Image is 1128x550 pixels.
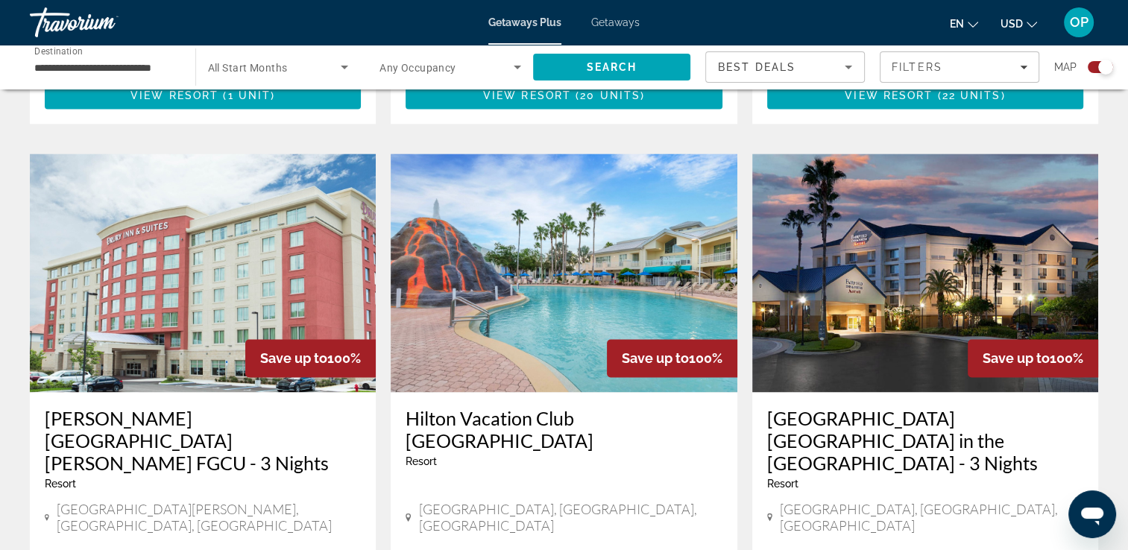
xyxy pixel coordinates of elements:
button: Change currency [1001,13,1037,34]
span: View Resort [483,89,571,101]
span: 1 unit [227,89,271,101]
span: Save up to [260,350,327,366]
button: View Resort(22 units) [767,82,1083,109]
span: All Start Months [208,62,288,74]
span: Filters [892,61,942,73]
span: [GEOGRAPHIC_DATA], [GEOGRAPHIC_DATA], [GEOGRAPHIC_DATA] [419,501,722,534]
button: Change language [950,13,978,34]
span: Map [1054,57,1077,78]
div: 100% [245,339,376,377]
span: Save up to [983,350,1050,366]
span: ( ) [571,89,645,101]
span: Resort [767,478,798,490]
img: Fairfield Inn & Suites Orlando Lake Buena Vista in the Marriott Village - 3 Nights [752,154,1098,392]
span: ( ) [218,89,275,101]
span: View Resort [130,89,218,101]
mat-select: Sort by [718,58,852,76]
input: Select destination [34,59,176,77]
span: Resort [45,478,76,490]
span: Resort [406,455,437,467]
a: [PERSON_NAME][GEOGRAPHIC_DATA][PERSON_NAME] FGCU - 3 Nights [45,407,361,474]
button: Filters [880,51,1039,83]
span: Any Occupancy [379,62,456,74]
span: USD [1001,18,1023,30]
span: 20 units [580,89,640,101]
div: 100% [968,339,1098,377]
button: Search [533,54,691,80]
iframe: Button to launch messaging window [1068,490,1116,538]
img: Drury Inn & Suites Fort Myers Airport FGCU - 3 Nights [30,154,376,392]
span: [GEOGRAPHIC_DATA], [GEOGRAPHIC_DATA], [GEOGRAPHIC_DATA] [780,501,1083,534]
span: en [950,18,964,30]
span: View Resort [845,89,933,101]
a: Getaways Plus [488,16,561,28]
div: 100% [607,339,737,377]
button: View Resort(1 unit) [45,82,361,109]
span: Best Deals [718,61,795,73]
span: OP [1070,15,1088,30]
span: ( ) [933,89,1005,101]
a: [GEOGRAPHIC_DATA] [GEOGRAPHIC_DATA] in the [GEOGRAPHIC_DATA] - 3 Nights [767,407,1083,474]
a: Travorium [30,3,179,42]
a: Hilton Vacation Club [GEOGRAPHIC_DATA] [406,407,722,452]
img: Hilton Vacation Club Cypress Pointe Orlando [391,154,737,392]
a: Getaways [591,16,640,28]
span: [GEOGRAPHIC_DATA][PERSON_NAME], [GEOGRAPHIC_DATA], [GEOGRAPHIC_DATA] [57,501,361,534]
span: Destination [34,45,83,56]
button: View Resort(20 units) [406,82,722,109]
button: User Menu [1059,7,1098,38]
span: 22 units [942,89,1001,101]
span: Search [586,61,637,73]
span: Save up to [622,350,689,366]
